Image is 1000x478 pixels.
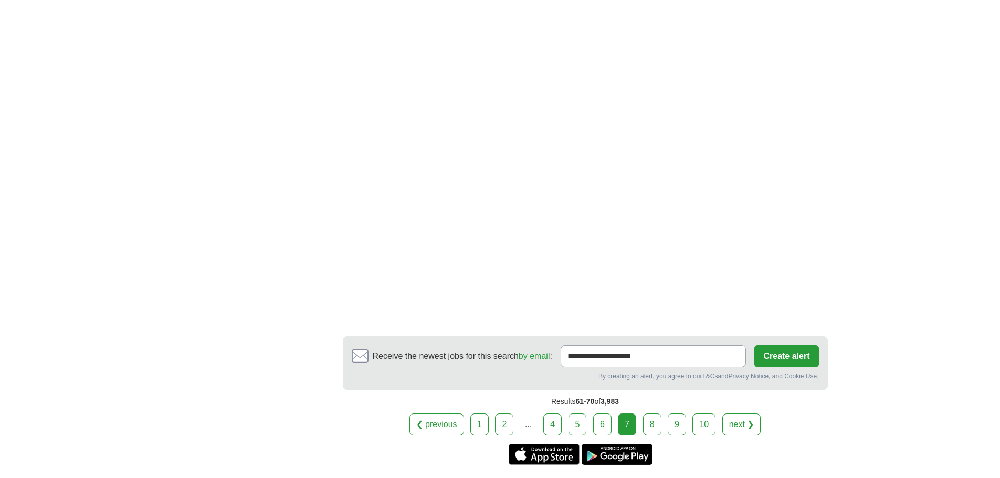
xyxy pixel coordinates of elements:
a: 2 [495,413,513,435]
a: T&Cs [702,373,718,380]
a: 5 [569,413,587,435]
a: Get the Android app [582,444,652,465]
a: by email [519,352,550,360]
button: Create alert [754,345,818,367]
a: Get the iPhone app [509,444,580,465]
div: Results of [343,390,828,413]
span: Receive the newest jobs for this search : [373,350,552,363]
a: Privacy Notice [728,373,769,380]
a: 1 [470,413,489,435]
div: By creating an alert, you agree to our and , and Cookie Use. [352,371,819,381]
span: 61-70 [576,397,595,406]
a: ❮ previous [409,413,464,435]
a: 6 [593,413,612,435]
a: next ❯ [722,413,761,435]
a: 10 [692,413,715,435]
div: 7 [618,413,636,435]
span: 3,983 [601,397,619,406]
div: ... [518,414,539,435]
a: 4 [543,413,562,435]
a: 8 [643,413,661,435]
a: 9 [668,413,686,435]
